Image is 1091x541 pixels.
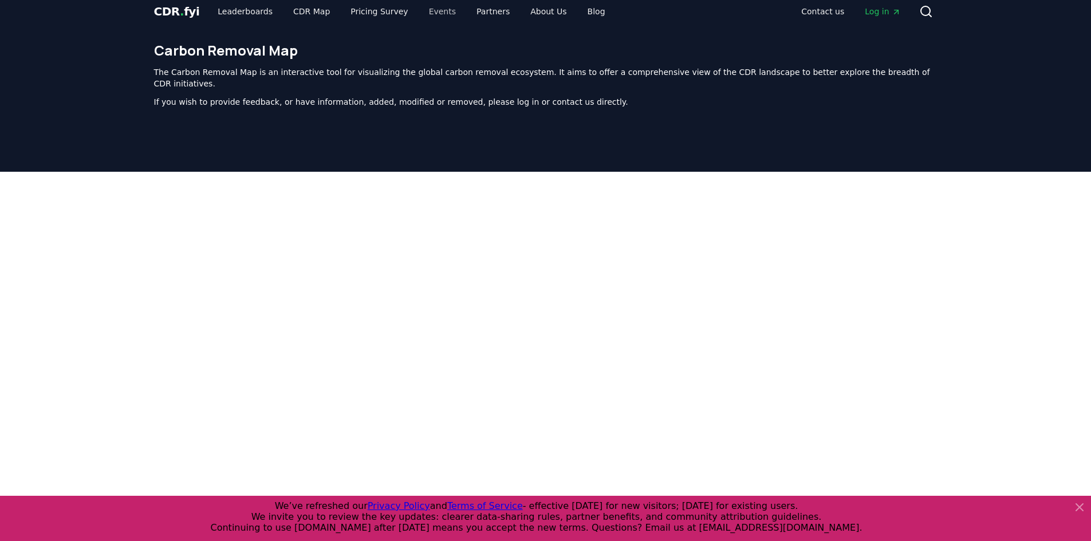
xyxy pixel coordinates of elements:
[420,1,465,22] a: Events
[792,1,909,22] nav: Main
[284,1,339,22] a: CDR Map
[578,1,615,22] a: Blog
[208,1,614,22] nav: Main
[154,3,200,19] a: CDR.fyi
[154,66,938,89] p: The Carbon Removal Map is an interactive tool for visualizing the global carbon removal ecosystem...
[154,5,200,18] span: CDR fyi
[856,1,909,22] a: Log in
[521,1,576,22] a: About Us
[865,6,900,17] span: Log in
[467,1,519,22] a: Partners
[792,1,853,22] a: Contact us
[154,41,938,60] h1: Carbon Removal Map
[180,5,184,18] span: .
[341,1,417,22] a: Pricing Survey
[154,96,938,108] p: If you wish to provide feedback, or have information, added, modified or removed, please log in o...
[208,1,282,22] a: Leaderboards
